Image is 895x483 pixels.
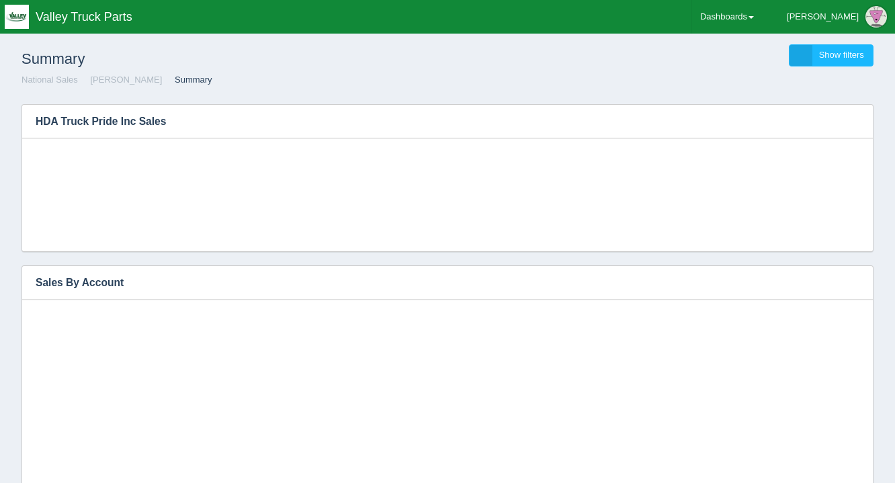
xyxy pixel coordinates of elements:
[5,5,29,29] img: q1blfpkbivjhsugxdrfq.png
[789,44,873,67] a: Show filters
[787,3,859,30] div: [PERSON_NAME]
[36,10,132,24] span: Valley Truck Parts
[22,44,447,74] h1: Summary
[90,75,162,85] a: [PERSON_NAME]
[819,50,864,60] span: Show filters
[22,266,853,300] h3: Sales By Account
[22,75,78,85] a: National Sales
[22,105,853,138] h3: HDA Truck Pride Inc Sales
[865,6,887,28] img: Profile Picture
[165,74,212,87] li: Summary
